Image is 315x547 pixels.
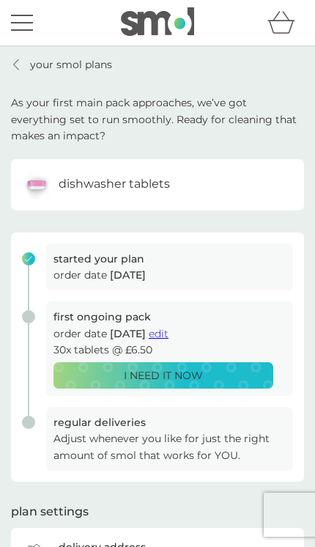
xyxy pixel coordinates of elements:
p: Adjust whenever you like for just the right amount of smol that works for YOU. [53,430,286,463]
a: your smol plans [11,56,112,73]
div: basket [267,8,304,37]
p: As your first main pack approaches, we’ve got everything set to run smoothly. Ready for cleaning ... [11,95,304,144]
button: menu [11,9,33,37]
h6: dishwasher tablets [59,176,170,192]
button: I NEED IT NOW [53,362,273,389]
p: I NEED IT NOW [124,367,203,383]
h3: started your plan [53,251,286,267]
h2: plan settings [11,504,89,520]
p: order date [53,326,286,342]
p: order date [53,267,286,283]
button: edit [149,326,168,342]
p: your smol plans [30,56,112,73]
p: 30x tablets @ £6.50 [53,342,286,358]
span: edit [149,327,168,340]
h3: first ongoing pack [53,309,286,325]
span: [DATE] [110,268,146,282]
img: smol [121,7,194,35]
img: dishwasher tablets [22,170,51,199]
span: [DATE] [110,327,146,340]
h3: regular deliveries [53,414,286,430]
